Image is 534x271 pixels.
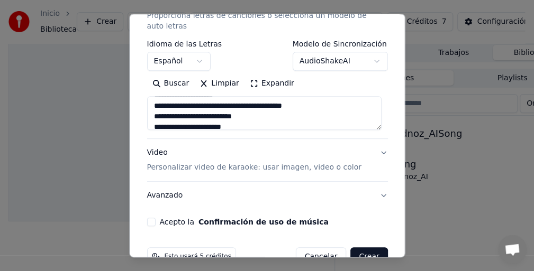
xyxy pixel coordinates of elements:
[147,139,387,182] button: VideoPersonalizar video de karaoke: usar imagen, video o color
[147,148,361,173] div: Video
[147,182,387,210] button: Avanzado
[159,219,328,226] label: Acepto la
[147,76,194,92] button: Buscar
[147,41,222,48] label: Idioma de las Letras
[194,76,244,92] button: Limpiar
[292,41,387,48] label: Modelo de Sincronización
[295,248,346,267] button: Cancelar
[350,248,387,267] button: Crear
[147,11,370,32] p: Proporciona letras de canciones o selecciona un modelo de auto letras
[147,163,361,173] p: Personalizar video de karaoke: usar imagen, video o color
[198,219,328,226] button: Acepto la
[147,41,387,139] div: LetrasProporciona letras de canciones o selecciona un modelo de auto letras
[164,253,231,261] span: Esto usará 5 créditos
[244,76,299,92] button: Expandir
